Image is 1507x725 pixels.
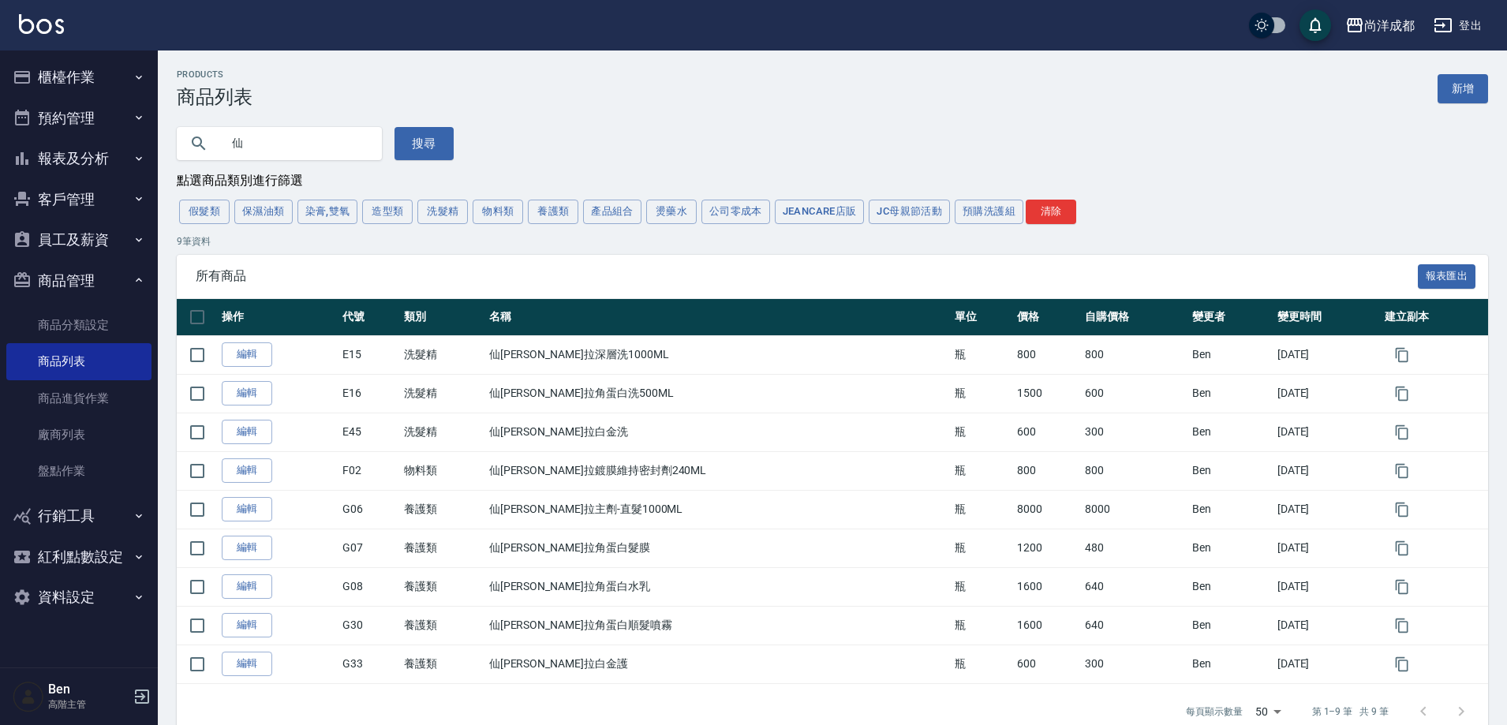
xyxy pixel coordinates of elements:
div: 尚洋成都 [1364,16,1415,36]
p: 每頁顯示數量 [1186,704,1243,719]
button: 登出 [1427,11,1488,40]
th: 建立副本 [1381,299,1488,336]
a: 編輯 [222,652,272,676]
td: 洗髮精 [400,374,484,413]
td: [DATE] [1273,451,1381,490]
button: 客戶管理 [6,179,151,220]
th: 自購價格 [1081,299,1188,336]
th: 類別 [400,299,484,336]
td: [DATE] [1273,606,1381,645]
td: 仙[PERSON_NAME]拉角蛋白順髮噴霧 [485,606,952,645]
button: 燙藥水 [646,200,697,224]
td: [DATE] [1273,490,1381,529]
td: G08 [338,567,400,606]
td: G33 [338,645,400,683]
a: 編輯 [222,458,272,483]
th: 變更時間 [1273,299,1381,336]
td: 800 [1081,451,1188,490]
a: 商品進貨作業 [6,380,151,417]
td: 仙[PERSON_NAME]拉深層洗1000ML [485,335,952,374]
td: 仙[PERSON_NAME]拉主劑-直髮1000ML [485,490,952,529]
th: 名稱 [485,299,952,336]
td: [DATE] [1273,567,1381,606]
td: 300 [1081,645,1188,683]
td: Ben [1188,335,1273,374]
button: 尚洋成都 [1339,9,1421,42]
span: 所有商品 [196,268,1418,284]
td: Ben [1188,529,1273,567]
p: 9 筆資料 [177,234,1488,249]
td: 480 [1081,529,1188,567]
button: 資料設定 [6,577,151,618]
button: 員工及薪資 [6,219,151,260]
a: 編輯 [222,381,272,405]
td: Ben [1188,606,1273,645]
button: 假髮類 [179,200,230,224]
td: 800 [1013,451,1081,490]
td: E15 [338,335,400,374]
button: 染膏,雙氧 [297,200,358,224]
td: 1600 [1013,567,1081,606]
a: 盤點作業 [6,453,151,489]
td: [DATE] [1273,645,1381,683]
td: [DATE] [1273,335,1381,374]
td: Ben [1188,413,1273,451]
td: 瓶 [951,335,1012,374]
td: [DATE] [1273,413,1381,451]
td: G30 [338,606,400,645]
button: 報表匯出 [1418,264,1476,289]
td: 8000 [1013,490,1081,529]
td: F02 [338,451,400,490]
button: 物料類 [473,200,523,224]
td: 800 [1081,335,1188,374]
td: 仙[PERSON_NAME]拉角蛋白洗500ML [485,374,952,413]
a: 報表匯出 [1418,268,1476,283]
a: 編輯 [222,342,272,367]
th: 變更者 [1188,299,1273,336]
button: save [1299,9,1331,41]
button: 預約管理 [6,98,151,139]
td: 1500 [1013,374,1081,413]
td: 仙[PERSON_NAME]拉白金護 [485,645,952,683]
td: 物料類 [400,451,484,490]
td: G06 [338,490,400,529]
td: 600 [1081,374,1188,413]
button: 清除 [1026,200,1076,224]
td: 仙[PERSON_NAME]拉角蛋白髮膜 [485,529,952,567]
td: G07 [338,529,400,567]
button: 養護類 [528,200,578,224]
th: 代號 [338,299,400,336]
button: 搜尋 [395,127,454,160]
td: 洗髮精 [400,335,484,374]
td: 瓶 [951,529,1012,567]
td: 640 [1081,606,1188,645]
button: 產品組合 [583,200,641,224]
button: JC母親節活動 [869,200,950,224]
h2: Products [177,69,252,80]
td: 瓶 [951,606,1012,645]
td: 瓶 [951,490,1012,529]
td: E16 [338,374,400,413]
th: 價格 [1013,299,1081,336]
a: 編輯 [222,613,272,637]
td: 洗髮精 [400,413,484,451]
a: 商品分類設定 [6,307,151,343]
td: [DATE] [1273,529,1381,567]
a: 編輯 [222,497,272,521]
button: JeanCare店販 [775,200,865,224]
div: 點選商品類別進行篩選 [177,173,1488,189]
td: Ben [1188,490,1273,529]
td: 養護類 [400,490,484,529]
td: Ben [1188,567,1273,606]
input: 搜尋關鍵字 [221,122,369,165]
button: 商品管理 [6,260,151,301]
td: 1200 [1013,529,1081,567]
td: 600 [1013,413,1081,451]
td: 600 [1013,645,1081,683]
td: E45 [338,413,400,451]
td: 仙[PERSON_NAME]拉鍍膜維持密封劑240ML [485,451,952,490]
button: 造型類 [362,200,413,224]
td: 養護類 [400,529,484,567]
a: 編輯 [222,574,272,599]
th: 操作 [218,299,338,336]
